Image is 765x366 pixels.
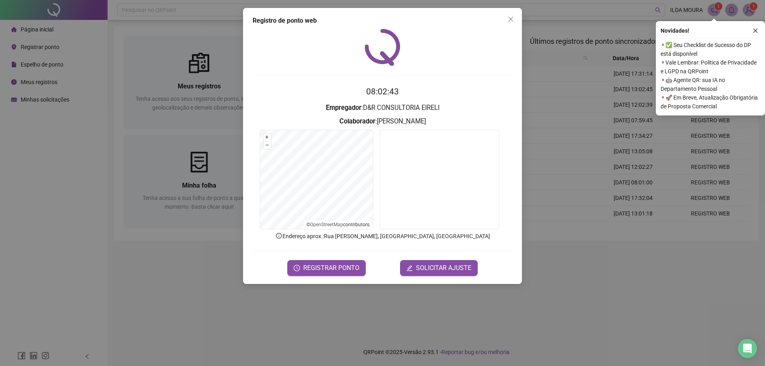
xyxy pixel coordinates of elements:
span: ⚬ 🤖 Agente QR: sua IA no Departamento Pessoal [661,76,760,93]
span: ⚬ Vale Lembrar: Política de Privacidade e LGPD na QRPoint [661,58,760,76]
a: OpenStreetMap [310,222,343,227]
span: ⚬ 🚀 Em Breve, Atualização Obrigatória de Proposta Comercial [661,93,760,111]
li: © contributors. [306,222,371,227]
span: clock-circle [294,265,300,271]
button: Close [504,13,517,25]
strong: Empregador [326,104,361,112]
p: Endereço aprox. : Rua [PERSON_NAME], [GEOGRAPHIC_DATA], [GEOGRAPHIC_DATA] [253,232,512,241]
div: Open Intercom Messenger [738,339,757,358]
span: close [753,28,758,33]
img: QRPoint [365,29,400,66]
button: REGISTRAR PONTO [287,260,366,276]
button: editSOLICITAR AJUSTE [400,260,478,276]
h3: : D&R CONSULTORIA EIRELI [253,103,512,113]
span: info-circle [275,232,282,239]
button: – [263,141,271,149]
span: REGISTRAR PONTO [303,263,359,273]
strong: Colaborador [339,117,375,125]
h3: : [PERSON_NAME] [253,116,512,127]
span: ⚬ ✅ Seu Checklist de Sucesso do DP está disponível [661,41,760,58]
span: Novidades ! [661,26,689,35]
button: + [263,133,271,141]
span: close [508,16,514,22]
time: 08:02:43 [366,87,399,96]
span: edit [406,265,413,271]
div: Registro de ponto web [253,16,512,25]
span: SOLICITAR AJUSTE [416,263,471,273]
